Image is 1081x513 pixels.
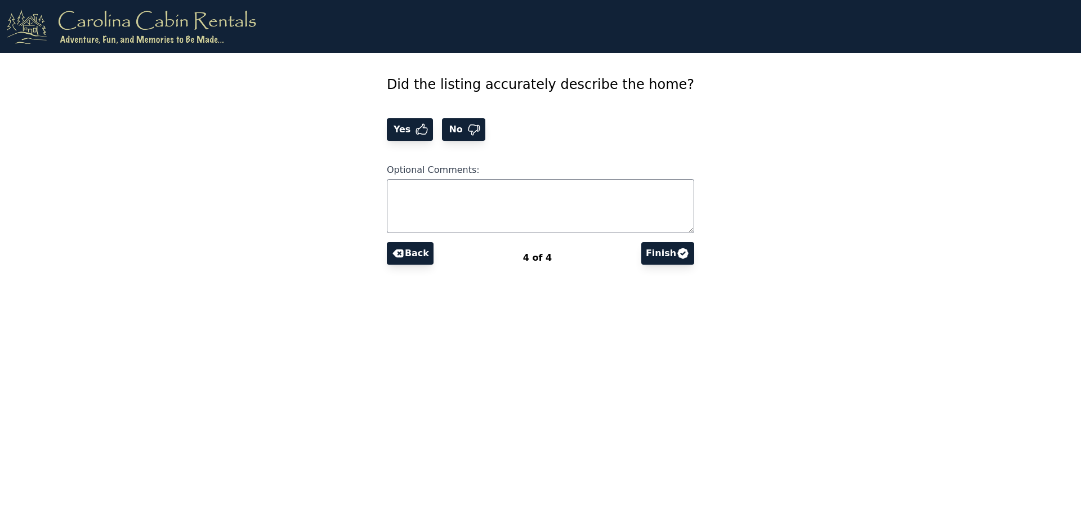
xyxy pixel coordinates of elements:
textarea: Optional Comments: [387,179,694,233]
span: Optional Comments: [387,164,480,175]
button: Finish [641,242,694,265]
span: No [446,123,467,136]
span: Did the listing accurately describe the home? [387,77,694,92]
img: logo.png [7,9,256,44]
span: Yes [391,123,416,136]
span: 4 of 4 [523,252,552,263]
button: Back [387,242,434,265]
button: No [442,118,485,141]
button: Yes [387,118,434,141]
